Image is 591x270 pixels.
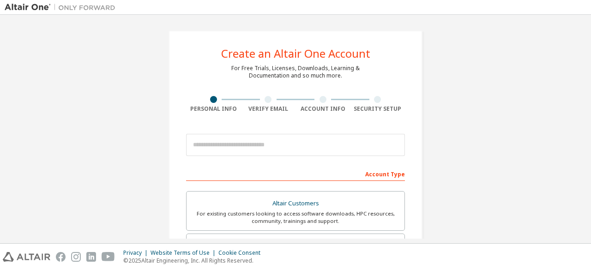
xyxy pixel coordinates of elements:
div: Account Type [186,166,405,181]
img: instagram.svg [71,252,81,262]
div: Altair Customers [192,197,399,210]
div: Create an Altair One Account [221,48,370,59]
div: Website Terms of Use [151,249,218,257]
div: Security Setup [350,105,405,113]
div: For existing customers looking to access software downloads, HPC resources, community, trainings ... [192,210,399,225]
div: For Free Trials, Licenses, Downloads, Learning & Documentation and so much more. [231,65,360,79]
img: facebook.svg [56,252,66,262]
img: youtube.svg [102,252,115,262]
div: Privacy [123,249,151,257]
div: Verify Email [241,105,296,113]
img: Altair One [5,3,120,12]
img: linkedin.svg [86,252,96,262]
div: Account Info [295,105,350,113]
p: © 2025 Altair Engineering, Inc. All Rights Reserved. [123,257,266,264]
div: Personal Info [186,105,241,113]
div: Cookie Consent [218,249,266,257]
img: altair_logo.svg [3,252,50,262]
